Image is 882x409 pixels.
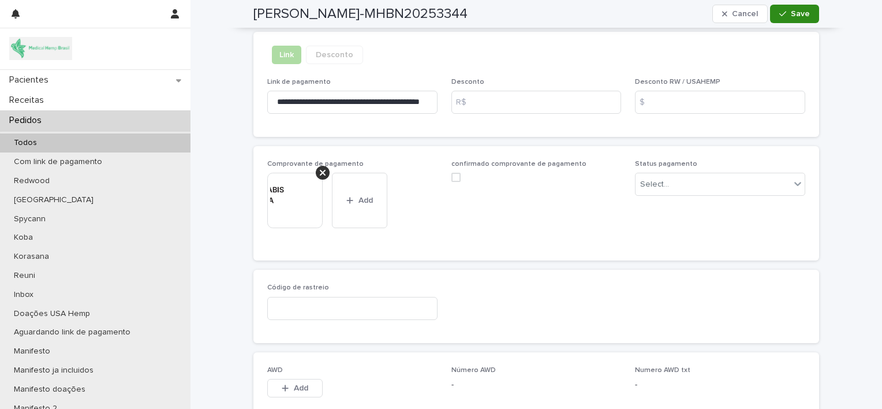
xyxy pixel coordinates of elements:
p: Todos [5,138,46,148]
button: Add [267,379,323,397]
p: Receitas [5,95,53,106]
p: Pedidos [5,115,51,126]
p: Koba [5,233,42,243]
p: [GEOGRAPHIC_DATA] [5,195,103,205]
button: Save [770,5,819,23]
img: 4SJayOo8RSQX0lnsmxob [9,37,72,60]
span: Add [358,196,373,204]
p: - [635,379,805,391]
div: $ [635,91,658,114]
button: Cancel [712,5,768,23]
span: Número AWD [451,367,496,374]
span: Desconto [451,79,484,85]
button: Add [332,173,387,228]
p: Korasana [5,252,58,262]
span: Desconto [316,49,353,61]
span: confirmado comprovante de pagamento [451,161,586,168]
span: Cancel [732,10,758,18]
p: Com link de pagamento [5,157,111,167]
span: Status pagamento [635,161,697,168]
div: R$ [451,91,474,114]
span: Código de rastreio [267,284,329,291]
span: AWD [267,367,283,374]
p: Manifesto doações [5,385,95,395]
span: Add [294,384,308,392]
p: Inbox [5,290,43,300]
p: Manifesto ja incluidos [5,366,103,375]
h2: [PERSON_NAME]-MHBN20253344 [253,6,468,23]
p: Redwood [5,176,59,186]
p: - [451,379,622,391]
button: Link [272,46,301,64]
span: Numero AWD txt [635,367,690,374]
p: Aguardando link de pagamento [5,328,140,337]
p: Spycann [5,214,55,224]
span: Desconto RW / USAHEMP [635,79,720,85]
p: Reuni [5,271,44,281]
p: Pacientes [5,75,58,85]
button: Desconto [306,46,363,64]
span: Link de pagamento [267,79,331,85]
span: Save [791,10,810,18]
span: Comprovante de pagamento [267,161,364,168]
p: Doações USA Hemp [5,309,99,319]
div: Select... [640,179,669,191]
p: Manifesto [5,347,59,356]
span: Link [279,49,294,61]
